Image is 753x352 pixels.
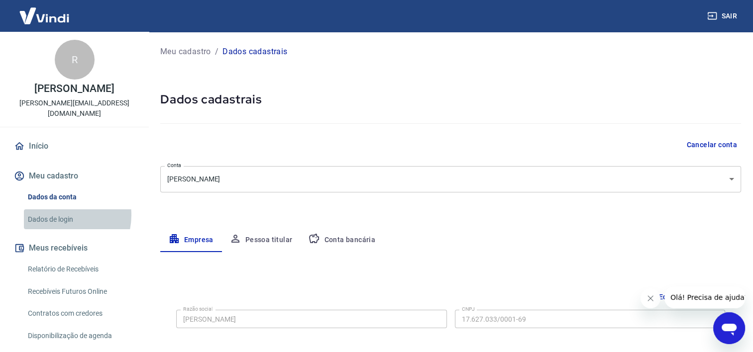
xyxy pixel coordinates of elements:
[160,166,741,192] div: [PERSON_NAME]
[462,305,475,313] label: CNPJ
[215,46,218,58] p: /
[705,7,741,25] button: Sair
[713,312,745,344] iframe: Botão para abrir a janela de mensagens
[34,84,114,94] p: [PERSON_NAME]
[160,228,221,252] button: Empresa
[12,165,137,187] button: Meu cadastro
[12,0,77,31] img: Vindi
[183,305,213,313] label: Razão social
[160,46,211,58] a: Meu cadastro
[664,286,745,308] iframe: Mensagem da empresa
[24,259,137,279] a: Relatório de Recebíveis
[55,40,95,80] div: R
[641,288,660,308] iframe: Fechar mensagem
[24,187,137,207] a: Dados da conta
[12,237,137,259] button: Meus recebíveis
[167,162,181,169] label: Conta
[24,281,137,302] a: Recebíveis Futuros Online
[300,228,383,252] button: Conta bancária
[222,46,287,58] p: Dados cadastrais
[24,326,137,346] a: Disponibilização de agenda
[221,228,301,252] button: Pessoa titular
[24,303,137,324] a: Contratos com credores
[6,7,84,15] span: Olá! Precisa de ajuda?
[12,135,137,157] a: Início
[682,136,741,154] button: Cancelar conta
[160,91,741,107] h5: Dados cadastrais
[24,209,137,230] a: Dados de login
[8,98,141,119] p: [PERSON_NAME][EMAIL_ADDRESS][DOMAIN_NAME]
